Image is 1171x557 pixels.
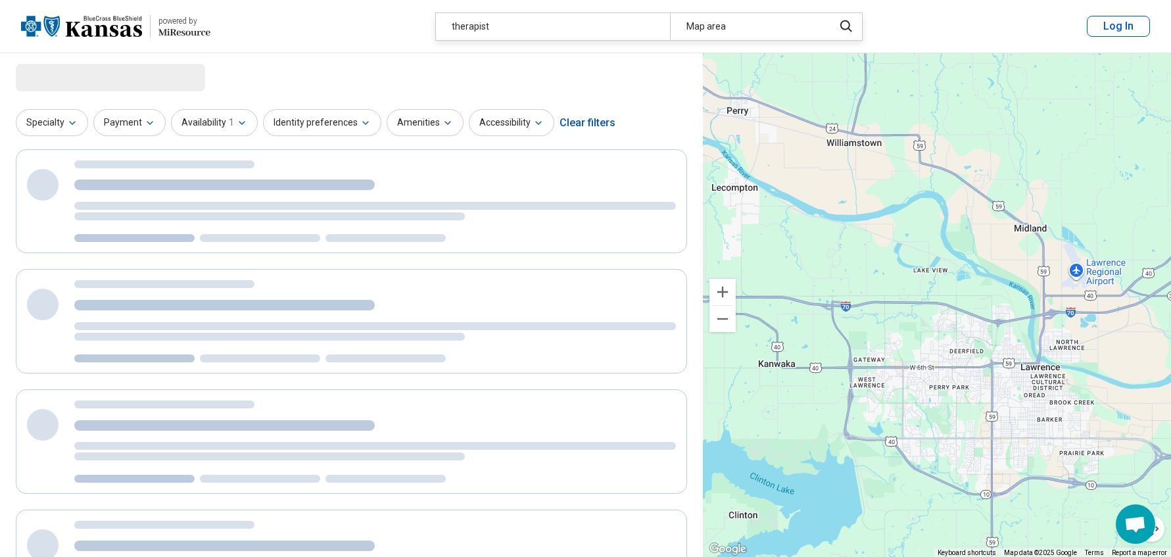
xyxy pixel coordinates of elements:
[1004,549,1077,556] span: Map data ©2025 Google
[171,109,258,136] button: Availability1
[21,11,142,42] img: Blue Cross Blue Shield Kansas
[469,109,554,136] button: Accessibility
[709,279,736,305] button: Zoom in
[436,13,670,40] div: therapist
[158,15,210,27] div: powered by
[387,109,464,136] button: Amenities
[263,109,381,136] button: Identity preferences
[1085,549,1104,556] a: Terms (opens in new tab)
[1087,16,1150,37] button: Log In
[1116,504,1155,544] div: Open chat
[16,64,126,90] span: Loading...
[229,116,234,130] span: 1
[1112,549,1167,556] a: Report a map error
[93,109,166,136] button: Payment
[16,109,88,136] button: Specialty
[21,11,210,42] a: Blue Cross Blue Shield Kansaspowered by
[560,107,615,139] div: Clear filters
[709,306,736,332] button: Zoom out
[670,13,826,40] div: Map area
